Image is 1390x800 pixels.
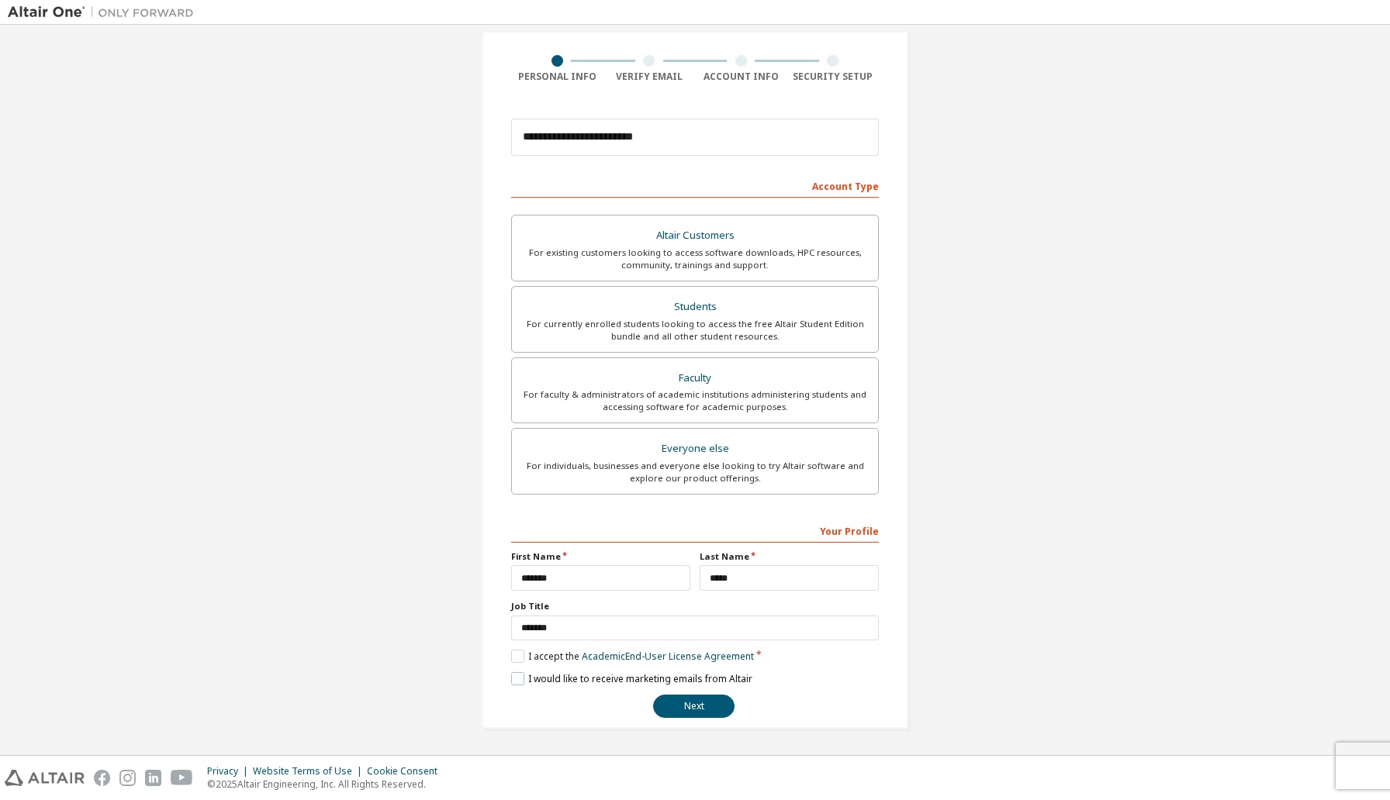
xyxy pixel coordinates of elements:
div: Students [521,296,869,318]
a: Academic End-User License Agreement [582,650,754,663]
label: First Name [511,550,690,563]
div: Privacy [207,765,253,778]
div: Verify Email [603,71,696,83]
img: linkedin.svg [145,770,161,786]
label: Job Title [511,600,879,612]
div: For faculty & administrators of academic institutions administering students and accessing softwa... [521,388,869,413]
div: Security Setup [787,71,880,83]
div: Your Profile [511,518,879,543]
div: For existing customers looking to access software downloads, HPC resources, community, trainings ... [521,247,869,271]
img: Altair One [8,5,202,20]
p: © 2025 Altair Engineering, Inc. All Rights Reserved. [207,778,447,791]
img: facebook.svg [94,770,110,786]
div: Personal Info [511,71,603,83]
label: Last Name [700,550,879,563]
label: I accept the [511,650,754,663]
div: Account Info [695,71,787,83]
div: Altair Customers [521,225,869,247]
button: Next [653,695,735,718]
img: youtube.svg [171,770,193,786]
div: Cookie Consent [367,765,447,778]
div: Account Type [511,173,879,198]
img: altair_logo.svg [5,770,85,786]
div: Website Terms of Use [253,765,367,778]
div: For individuals, businesses and everyone else looking to try Altair software and explore our prod... [521,460,869,484]
div: For currently enrolled students looking to access the free Altair Student Edition bundle and all ... [521,318,869,343]
img: instagram.svg [119,770,136,786]
div: Faculty [521,367,869,389]
div: Everyone else [521,438,869,460]
label: I would like to receive marketing emails from Altair [511,672,752,685]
